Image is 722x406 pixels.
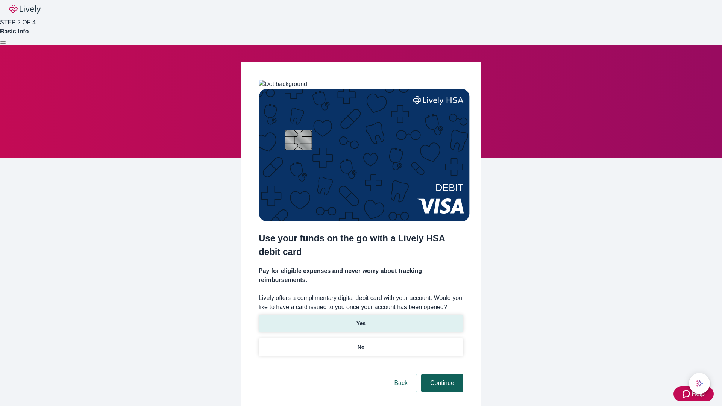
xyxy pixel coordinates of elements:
h4: Pay for eligible expenses and never worry about tracking reimbursements. [259,267,463,285]
button: Continue [421,374,463,392]
span: Help [692,389,705,398]
button: Zendesk support iconHelp [673,386,714,401]
svg: Zendesk support icon [683,389,692,398]
p: No [358,343,365,351]
button: Back [385,374,417,392]
img: Debit card [259,89,470,221]
button: Yes [259,315,463,332]
img: Dot background [259,80,307,89]
button: chat [689,373,710,394]
img: Lively [9,5,41,14]
p: Yes [356,320,366,327]
label: Lively offers a complimentary digital debit card with your account. Would you like to have a card... [259,294,463,312]
svg: Lively AI Assistant [696,380,703,387]
h2: Use your funds on the go with a Lively HSA debit card [259,232,463,259]
button: No [259,338,463,356]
